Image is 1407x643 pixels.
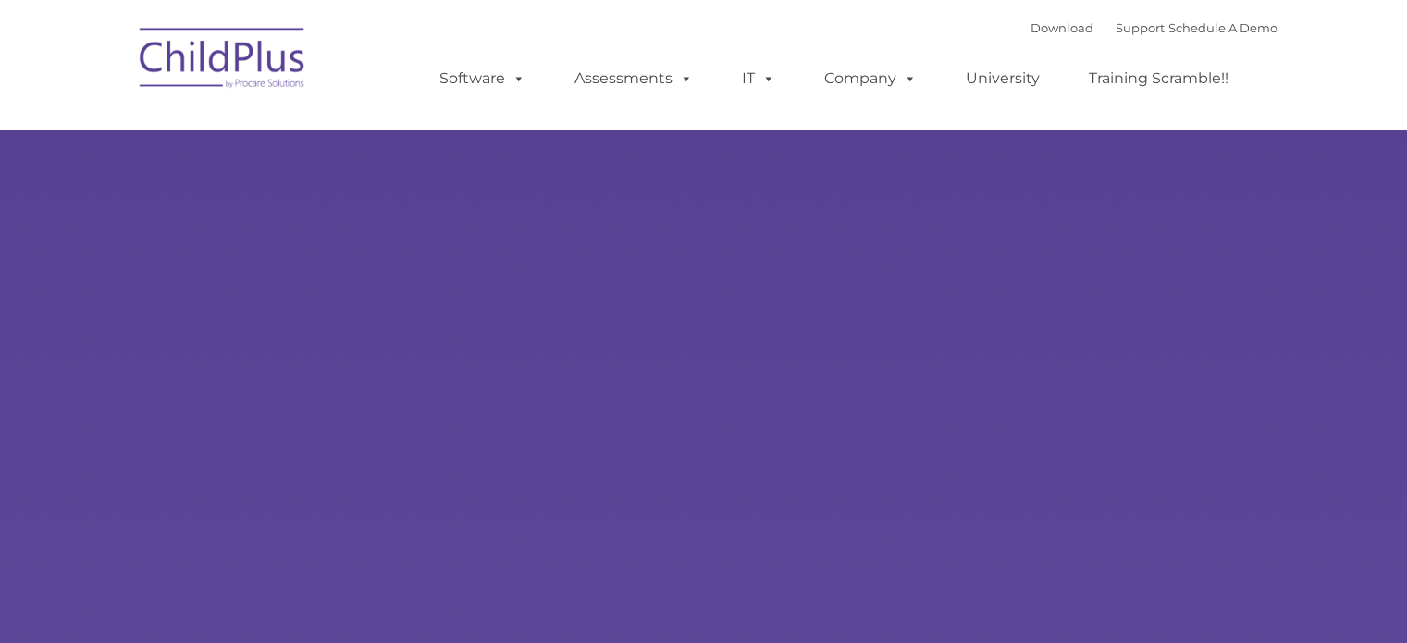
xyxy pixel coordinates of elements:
[130,15,315,107] img: ChildPlus by Procare Solutions
[1070,60,1247,97] a: Training Scramble!!
[421,60,544,97] a: Software
[1116,20,1165,35] a: Support
[806,60,935,97] a: Company
[947,60,1058,97] a: University
[1168,20,1277,35] a: Schedule A Demo
[1031,20,1093,35] a: Download
[723,60,794,97] a: IT
[1031,20,1277,35] font: |
[556,60,711,97] a: Assessments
